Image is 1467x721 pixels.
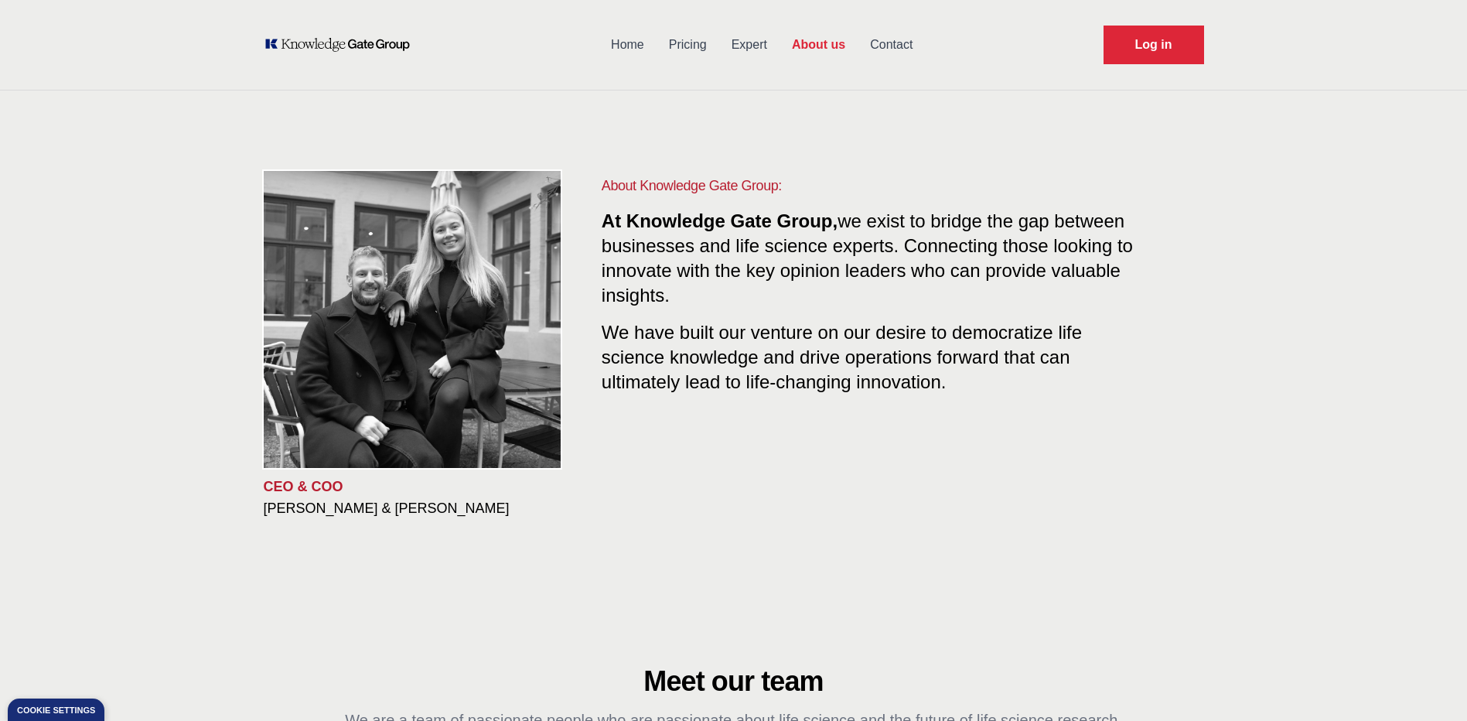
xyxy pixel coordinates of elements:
[599,25,657,65] a: Home
[657,25,719,65] a: Pricing
[602,175,1142,196] h1: About Knowledge Gate Group:
[858,25,925,65] a: Contact
[264,499,577,518] h3: [PERSON_NAME] & [PERSON_NAME]
[602,210,838,231] span: At Knowledge Gate Group,
[719,25,780,65] a: Expert
[264,477,577,496] p: CEO & COO
[264,171,561,468] img: KOL management, KEE, Therapy area experts
[17,706,95,715] div: Cookie settings
[602,316,1082,392] span: We have built our venture on our desire to democratize life science knowledge and drive operation...
[1390,647,1467,721] iframe: Chat Widget
[264,37,421,53] a: KOL Knowledge Platform: Talk to Key External Experts (KEE)
[780,25,858,65] a: About us
[338,666,1130,697] h2: Meet our team
[602,210,1133,306] span: we exist to bridge the gap between businesses and life science experts. Connecting those looking ...
[1104,26,1204,64] a: Request Demo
